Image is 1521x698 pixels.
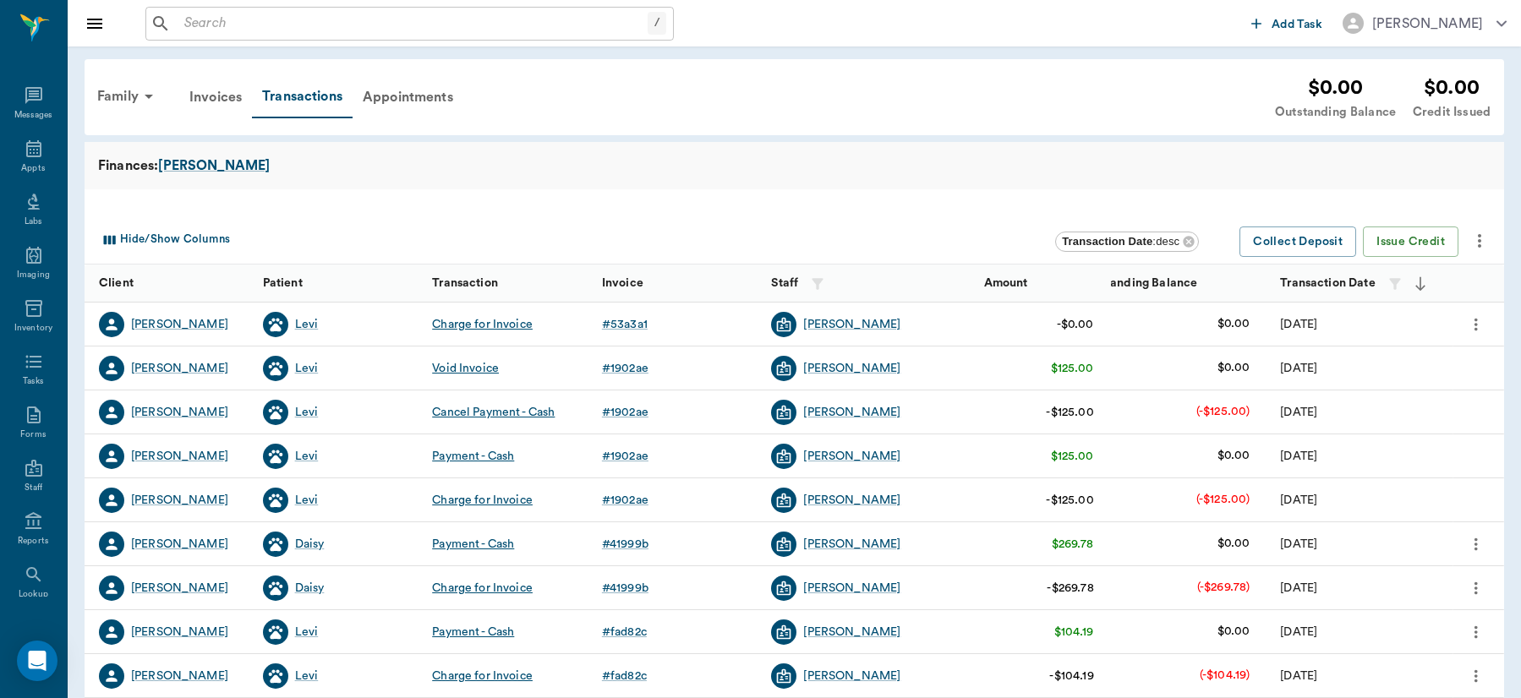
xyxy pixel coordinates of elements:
[295,404,319,421] a: Levi
[771,277,798,289] strong: Staff
[1413,103,1491,122] div: Credit Issued
[432,580,533,597] div: Charge for Invoice
[252,76,353,118] a: Transactions
[803,360,900,377] div: [PERSON_NAME]
[1052,536,1094,553] div: $269.78
[1275,73,1396,103] div: $0.00
[1183,390,1264,434] td: (-$125.00)
[1463,310,1490,339] button: more
[98,155,158,176] span: Finances:
[25,215,42,228] div: Labs
[131,668,228,684] div: [PERSON_NAME]
[295,668,319,684] div: Levi
[99,277,134,289] strong: Client
[131,316,228,333] div: [PERSON_NAME]
[21,162,45,175] div: Appts
[984,277,1028,289] strong: Amount
[602,668,647,684] div: # fad82c
[803,448,900,465] div: [PERSON_NAME]
[178,12,648,35] input: Search
[131,536,228,553] div: [PERSON_NAME]
[1280,277,1375,289] strong: Transaction Date
[432,536,514,553] div: Payment - Cash
[1204,302,1264,346] td: $0.00
[14,322,52,335] div: Inventory
[602,492,655,509] a: #1902ae
[295,624,319,641] a: Levi
[1051,360,1094,377] div: $125.00
[1245,8,1329,39] button: Add Task
[1413,73,1491,103] div: $0.00
[803,492,900,509] a: [PERSON_NAME]
[803,316,900,333] a: [PERSON_NAME]
[1062,235,1179,248] span: : desc
[432,277,498,289] strong: Transaction
[1204,609,1264,654] td: $0.00
[602,360,655,377] a: #1902ae
[131,360,228,377] a: [PERSON_NAME]
[295,536,325,553] a: Daisy
[1280,580,1317,597] div: 09/27/23
[602,404,648,421] div: # 1902ae
[1280,536,1317,553] div: 09/27/23
[131,404,228,421] a: [PERSON_NAME]
[1204,346,1264,390] td: $0.00
[23,375,44,388] div: Tasks
[432,492,533,509] div: Charge for Invoice
[803,624,900,641] a: [PERSON_NAME]
[1463,574,1490,603] button: more
[158,155,270,176] a: [PERSON_NAME]
[1054,624,1094,641] div: $104.19
[1057,316,1094,333] div: -$0.00
[1463,618,1490,646] button: more
[14,109,53,122] div: Messages
[602,316,654,333] a: #53a3a1
[602,404,655,421] a: #1902ae
[295,360,319,377] a: Levi
[432,448,514,465] div: Payment - Cash
[131,492,228,509] a: [PERSON_NAME]
[432,404,555,421] div: Cancel Payment - Cash
[1049,668,1093,684] div: -$104.19
[1280,404,1317,421] div: 09/04/25
[602,624,654,641] a: #fad82c
[179,77,252,117] a: Invoices
[803,580,900,597] a: [PERSON_NAME]
[295,492,319,509] a: Levi
[17,269,50,281] div: Imaging
[1046,492,1093,509] div: -$125.00
[295,316,319,333] a: Levi
[1186,653,1264,698] td: (-$104.19)
[1280,448,1317,465] div: 09/04/25
[432,668,533,684] div: Charge for Invoice
[602,360,648,377] div: # 1902ae
[1372,14,1483,34] div: [PERSON_NAME]
[295,580,325,597] a: Daisy
[1465,226,1494,255] button: more
[131,448,228,465] a: [PERSON_NAME]
[602,668,654,684] a: #fad82c
[602,448,655,465] a: #1902ae
[263,277,303,289] strong: Patient
[295,448,319,465] a: Levi
[1047,580,1093,597] div: -$269.78
[1204,434,1264,478] td: $0.00
[131,624,228,641] div: [PERSON_NAME]
[1329,8,1520,39] button: [PERSON_NAME]
[803,404,900,421] a: [PERSON_NAME]
[1239,226,1356,258] button: Collect Deposit
[1051,448,1094,465] div: $125.00
[353,77,463,117] a: Appointments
